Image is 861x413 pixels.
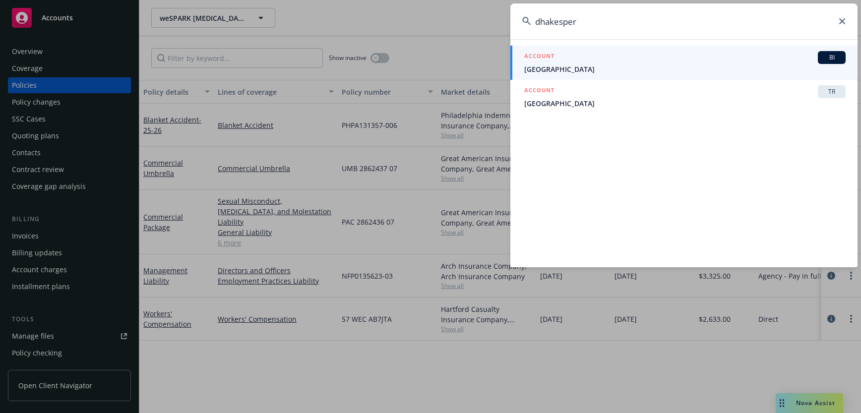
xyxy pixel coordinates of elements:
[524,64,846,74] span: [GEOGRAPHIC_DATA]
[510,80,858,114] a: ACCOUNTTR[GEOGRAPHIC_DATA]
[524,98,846,109] span: [GEOGRAPHIC_DATA]
[822,53,842,62] span: BI
[524,51,554,63] h5: ACCOUNT
[524,85,554,97] h5: ACCOUNT
[510,46,858,80] a: ACCOUNTBI[GEOGRAPHIC_DATA]
[822,87,842,96] span: TR
[510,3,858,39] input: Search...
